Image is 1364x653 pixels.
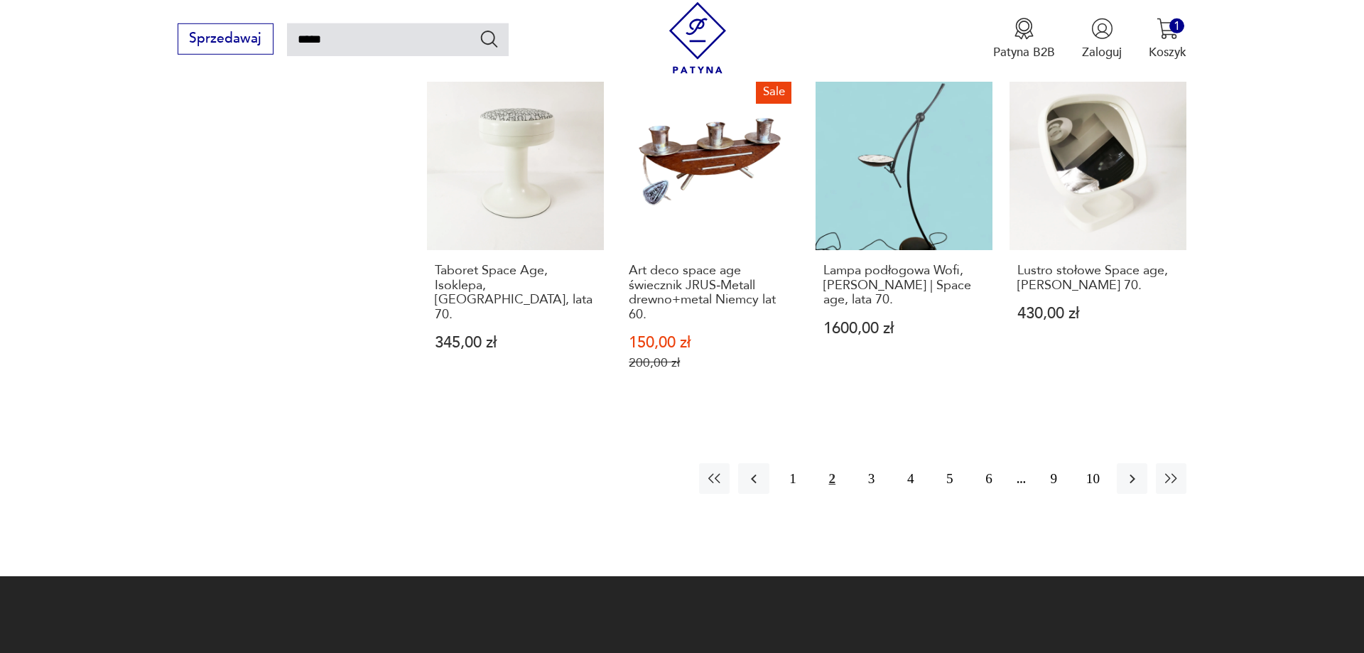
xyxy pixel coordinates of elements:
p: 200,00 zł [629,355,791,370]
button: Zaloguj [1082,18,1122,60]
img: Ikonka użytkownika [1091,18,1113,40]
a: Taboret Space Age, Isoklepa, Niemcy, lata 70.Taboret Space Age, Isoklepa, [GEOGRAPHIC_DATA], lata... [427,73,604,404]
button: 6 [973,463,1004,494]
img: Patyna - sklep z meblami i dekoracjami vintage [662,2,734,74]
div: 1 [1169,18,1184,33]
a: Ikona medaluPatyna B2B [993,18,1055,60]
a: Lustro stołowe Space age, Dania lata 70.Lustro stołowe Space age, [PERSON_NAME] 70.430,00 zł [1010,73,1186,404]
h3: Lampa podłogowa Wofi, [PERSON_NAME] | Space age, lata 70. [823,264,985,307]
p: 345,00 zł [435,335,597,350]
p: 150,00 zł [629,335,791,350]
h3: Art deco space age świecznik JRUS‑Metall drewno+metal Niemcy lat 60. [629,264,791,322]
button: Sprzedawaj [178,23,274,55]
button: 3 [856,463,887,494]
button: 1 [778,463,808,494]
p: Koszyk [1149,44,1186,60]
p: Zaloguj [1082,44,1122,60]
p: 1600,00 zł [823,321,985,336]
button: 5 [934,463,965,494]
a: Lampa podłogowa Wofi, Luigi Colani | Space age, lata 70.Lampa podłogowa Wofi, [PERSON_NAME] | Spa... [816,73,992,404]
button: 2 [817,463,848,494]
button: 4 [895,463,926,494]
img: Ikona medalu [1013,18,1035,40]
p: Patyna B2B [993,44,1055,60]
a: SaleArt deco space age świecznik JRUS‑Metall drewno+metal Niemcy lat 60.Art deco space age świecz... [621,73,798,404]
button: Patyna B2B [993,18,1055,60]
img: Ikona koszyka [1157,18,1179,40]
p: 430,00 zł [1017,306,1179,321]
h3: Taboret Space Age, Isoklepa, [GEOGRAPHIC_DATA], lata 70. [435,264,597,322]
button: 9 [1039,463,1069,494]
button: 1Koszyk [1149,18,1186,60]
button: 10 [1078,463,1108,494]
button: Szukaj [479,28,499,49]
h3: Lustro stołowe Space age, [PERSON_NAME] 70. [1017,264,1179,293]
a: Sprzedawaj [178,34,274,45]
